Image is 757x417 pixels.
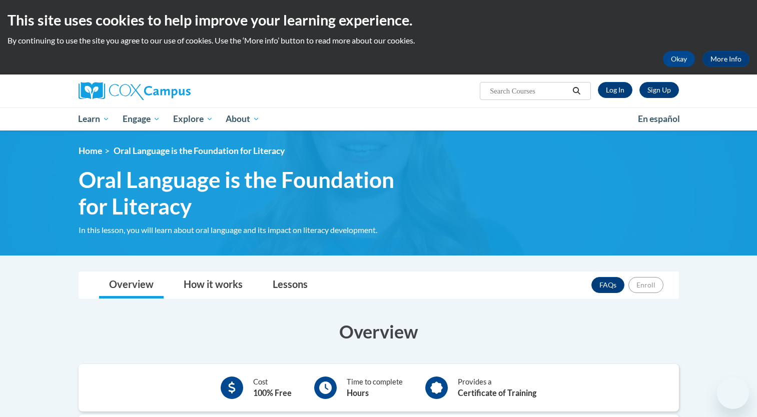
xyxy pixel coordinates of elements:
span: En español [638,113,680,124]
h2: This site uses cookies to help improve your learning experience. [8,10,749,30]
b: 100% Free [253,388,292,397]
input: Search Courses [489,85,569,97]
div: Main menu [64,107,694,130]
div: In this lesson, you will learn about oral language and its impact on literacy development. [79,224,424,235]
button: Okay [663,51,695,67]
span: Engage [123,113,160,125]
img: Cox Campus [79,82,191,100]
h3: Overview [79,319,679,344]
div: Time to complete [347,376,403,399]
iframe: Button to launch messaging window [717,377,749,409]
b: Hours [347,388,369,397]
span: About [226,113,260,125]
button: Search [569,85,584,97]
span: Oral Language is the Foundation for Literacy [114,145,285,156]
button: Enroll [628,277,663,293]
a: Explore [167,107,220,130]
div: Provides a [458,376,536,399]
a: Overview [99,272,164,298]
a: Log In [598,82,632,98]
a: Learn [72,107,117,130]
span: Learn [78,113,110,125]
a: More Info [702,51,749,67]
span: Oral Language is the Foundation for Literacy [79,166,424,219]
div: Cost [253,376,292,399]
a: How it works [174,272,253,298]
span: Explore [173,113,213,125]
a: Home [79,145,102,156]
a: Cox Campus [79,82,269,100]
p: By continuing to use the site you agree to our use of cookies. Use the ‘More info’ button to read... [8,35,749,46]
a: Lessons [263,272,318,298]
a: En español [631,108,686,129]
a: Engage [116,107,167,130]
b: Certificate of Training [458,388,536,397]
a: About [219,107,266,130]
a: FAQs [591,277,624,293]
a: Register [639,82,679,98]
